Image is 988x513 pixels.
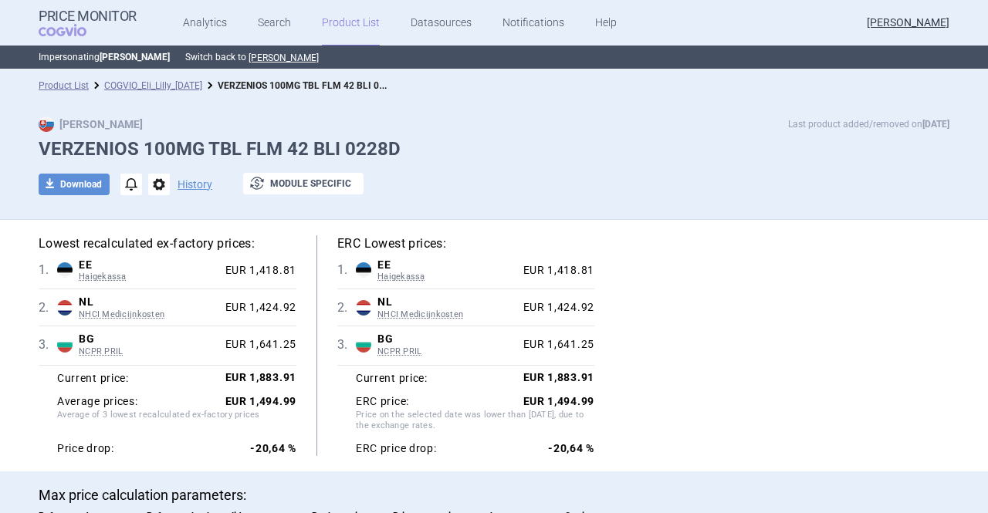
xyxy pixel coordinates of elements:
a: Price MonitorCOGVIO [39,8,137,38]
strong: Current price: [57,372,129,384]
strong: [PERSON_NAME] [100,52,170,62]
button: History [178,179,212,190]
a: COGVIO_Eli_Lilly_[DATE] [104,80,202,91]
li: Product List [39,78,89,93]
strong: [PERSON_NAME] [39,118,143,130]
span: COGVIO [39,24,108,36]
li: COGVIO_Eli_Lilly_06.10.2025 [89,78,202,93]
strong: ERC price: [356,395,409,409]
a: Product List [39,80,89,91]
div: EUR 1,641.25 [517,338,594,352]
strong: -20,64 % [250,442,296,454]
span: 2 . [337,299,356,317]
span: 3 . [337,336,356,354]
span: 2 . [39,299,57,317]
span: EE [79,258,219,272]
span: NHCI Medicijnkosten [79,309,219,320]
span: Haigekassa [377,272,517,282]
button: Download [39,174,110,195]
span: Price on the selected date was lower than [DATE], due to the exchange rates. [356,410,594,434]
span: 1 . [39,261,57,279]
span: BG [377,332,517,346]
button: Module specific [243,173,364,194]
div: EUR 1,418.81 [517,264,594,278]
div: EUR 1,424.92 [517,301,594,315]
li: VERZENIOS 100MG TBL FLM 42 BLI 0228D [202,78,387,93]
h5: Lowest recalculated ex-factory prices: [39,235,296,252]
strong: VERZENIOS 100MG TBL FLM 42 BLI 0228D [218,77,401,92]
img: Netherlands [57,300,73,316]
strong: Price Monitor [39,8,137,24]
span: 3 . [39,336,57,354]
span: 1 . [337,261,356,279]
p: Impersonating Switch back to [39,46,949,69]
p: Max price calculation parameters: [39,487,949,504]
strong: EUR 1,883.91 [225,371,296,383]
div: EUR 1,641.25 [219,338,296,352]
span: EE [377,258,517,272]
h1: VERZENIOS 100MG TBL FLM 42 BLI 0228D [39,138,949,160]
span: Haigekassa [79,272,219,282]
span: Average of 3 lowest recalculated ex-factory prices [57,410,296,434]
strong: ERC price drop: [356,442,437,456]
div: EUR 1,424.92 [219,301,296,315]
img: Bulgaria [57,337,73,353]
strong: Current price: [356,372,428,384]
strong: EUR 1,494.99 [225,395,296,407]
div: EUR 1,418.81 [219,264,296,278]
strong: [DATE] [922,119,949,130]
button: [PERSON_NAME] [249,52,319,64]
strong: EUR 1,883.91 [523,371,594,383]
strong: EUR 1,494.99 [523,395,594,407]
strong: Average prices: [57,395,138,409]
img: Estonia [57,262,73,278]
p: Last product added/removed on [788,116,949,132]
span: NHCI Medicijnkosten [377,309,517,320]
span: BG [79,332,219,346]
strong: Price drop: [57,442,114,456]
span: NL [377,295,517,309]
img: SK [39,116,54,132]
span: NCPR PRIL [377,346,517,357]
h5: ERC Lowest prices: [337,235,594,252]
span: NCPR PRIL [79,346,219,357]
img: Estonia [356,262,371,278]
img: Netherlands [356,300,371,316]
img: Bulgaria [356,337,371,353]
strong: -20,64 % [548,442,594,454]
span: NL [79,295,219,309]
